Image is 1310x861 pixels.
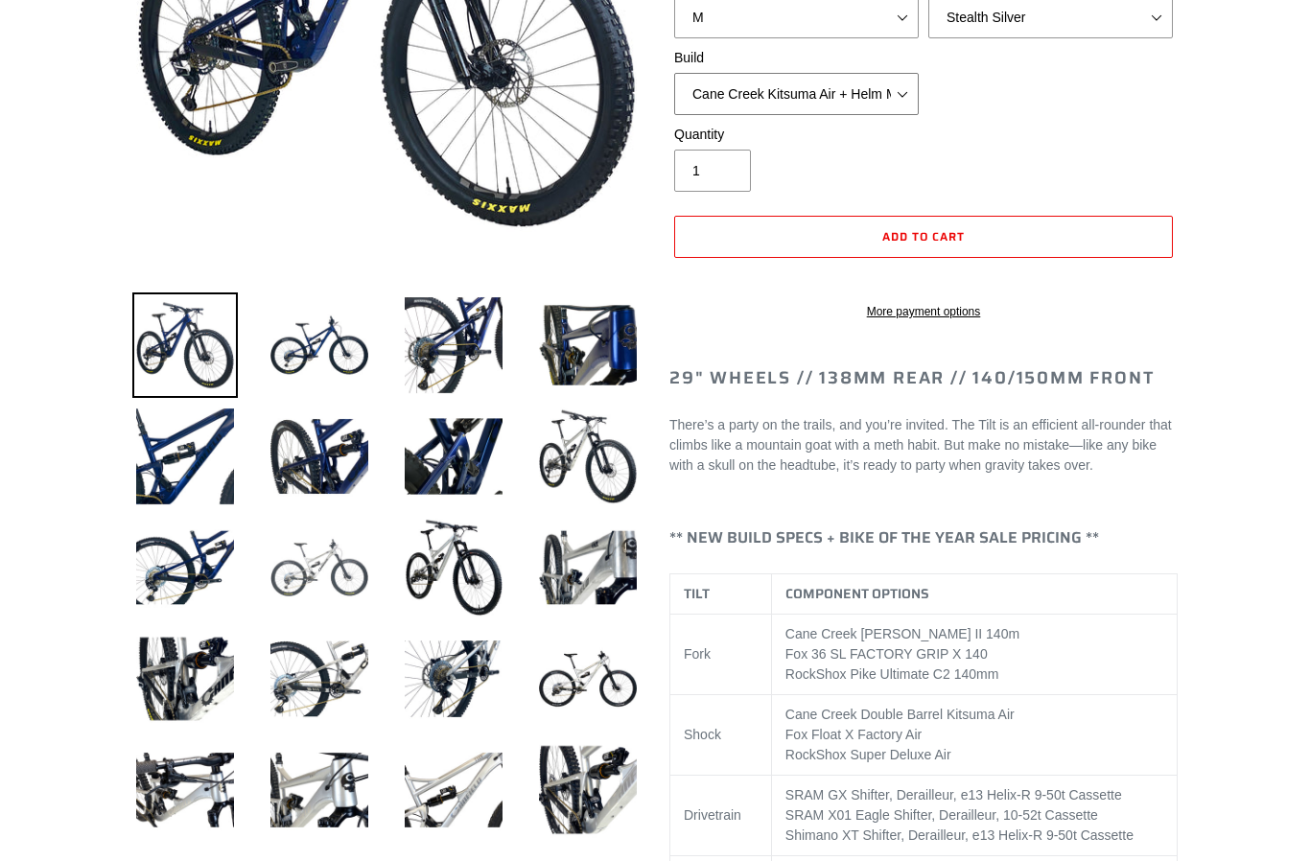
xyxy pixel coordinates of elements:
[674,303,1173,320] a: More payment options
[267,737,372,843] img: Load image into Gallery viewer, TILT - Complete Bike
[670,775,772,855] td: Drivetrain
[882,227,965,245] span: Add to cart
[401,515,506,620] img: Load image into Gallery viewer, TILT - Complete Bike
[401,737,506,843] img: Load image into Gallery viewer, TILT - Complete Bike
[132,737,238,843] img: Load image into Gallery viewer, TILT - Complete Bike
[267,515,372,620] img: Load image into Gallery viewer, TILT - Complete Bike
[401,626,506,732] img: Load image into Gallery viewer, TILT - Complete Bike
[771,573,1177,614] th: COMPONENT OPTIONS
[535,292,641,398] img: Load image into Gallery viewer, TILT - Complete Bike
[674,48,919,68] label: Build
[669,368,1178,389] h2: 29" Wheels // 138mm Rear // 140/150mm Front
[132,626,238,732] img: Load image into Gallery viewer, TILT - Complete Bike
[535,515,641,620] img: Load image into Gallery viewer, TILT - Complete Bike
[401,292,506,398] img: Load image into Gallery viewer, TILT - Complete Bike
[674,125,919,145] label: Quantity
[674,216,1173,258] button: Add to cart
[132,404,238,509] img: Load image into Gallery viewer, TILT - Complete Bike
[669,528,1178,547] h4: ** NEW BUILD SPECS + BIKE OF THE YEAR SALE PRICING **
[535,404,641,509] img: Load image into Gallery viewer, TILT - Complete Bike
[267,292,372,398] img: Load image into Gallery viewer, TILT - Complete Bike
[771,694,1177,775] td: Cane Creek Double Barrel Kitsuma Air Fox Float X Factory Air RockShox Super Deluxe Air
[771,775,1177,855] td: SRAM GX Shifter, Derailleur, e13 Helix-R 9-50t Cassette SRAM X01 Eagle Shifter, Derailleur, 10-52...
[669,415,1178,476] p: There’s a party on the trails, and you’re invited. The Tilt is an efficient all-rounder that clim...
[401,404,506,509] img: Load image into Gallery viewer, TILT - Complete Bike
[771,614,1177,694] td: Cane Creek [PERSON_NAME] II 140m Fox 36 SL FACTORY GRIP X 140 RockShox Pike Ultimate C2 140mm
[535,737,641,843] img: Load image into Gallery viewer, TILT - Complete Bike
[267,626,372,732] img: Load image into Gallery viewer, TILT - Complete Bike
[132,292,238,398] img: Load image into Gallery viewer, TILT - Complete Bike
[670,573,772,614] th: TILT
[132,515,238,620] img: Load image into Gallery viewer, TILT - Complete Bike
[267,404,372,509] img: Load image into Gallery viewer, TILT - Complete Bike
[670,614,772,694] td: Fork
[670,694,772,775] td: Shock
[535,626,641,732] img: Load image into Gallery viewer, TILT - Complete Bike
